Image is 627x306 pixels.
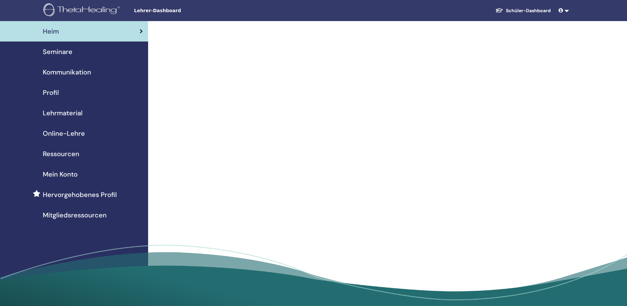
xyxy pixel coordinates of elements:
span: Kommunikation [43,67,91,77]
span: Ressourcen [43,149,79,159]
span: Mein Konto [43,169,78,179]
span: Mitgliedsressourcen [43,210,107,220]
span: Lehrer-Dashboard [134,7,233,14]
span: Online-Lehre [43,128,85,138]
span: Profil [43,88,59,97]
img: logo.png [43,3,122,18]
span: Hervorgehobenes Profil [43,190,117,200]
span: Seminare [43,47,72,57]
img: graduation-cap-white.svg [495,8,503,13]
a: Schüler-Dashboard [490,5,556,17]
span: Heim [43,26,59,36]
span: Lehrmaterial [43,108,83,118]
